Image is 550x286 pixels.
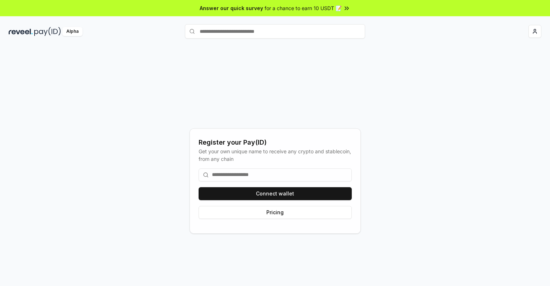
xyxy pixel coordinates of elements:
img: pay_id [34,27,61,36]
div: Get your own unique name to receive any crypto and stablecoin, from any chain [199,148,352,163]
span: Answer our quick survey [200,4,263,12]
div: Alpha [62,27,83,36]
span: for a chance to earn 10 USDT 📝 [265,4,342,12]
button: Pricing [199,206,352,219]
img: reveel_dark [9,27,33,36]
div: Register your Pay(ID) [199,137,352,148]
button: Connect wallet [199,187,352,200]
